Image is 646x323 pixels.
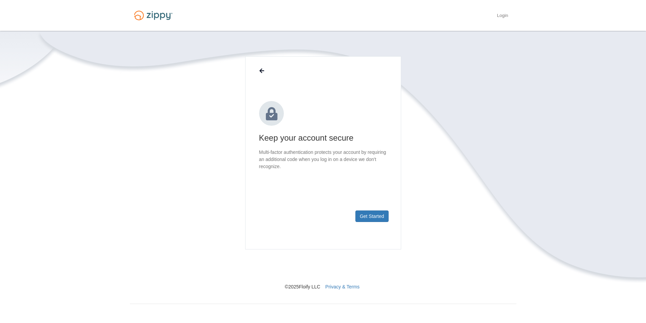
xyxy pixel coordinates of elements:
[259,149,387,170] p: Multi-factor authentication protects your account by requiring an additional code when you log in...
[355,210,389,222] button: Get Started
[497,13,508,20] a: Login
[325,284,359,289] a: Privacy & Terms
[130,249,516,290] nav: © 2025 Floify LLC
[259,133,387,143] h1: Keep your account secure
[130,7,177,23] img: Logo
